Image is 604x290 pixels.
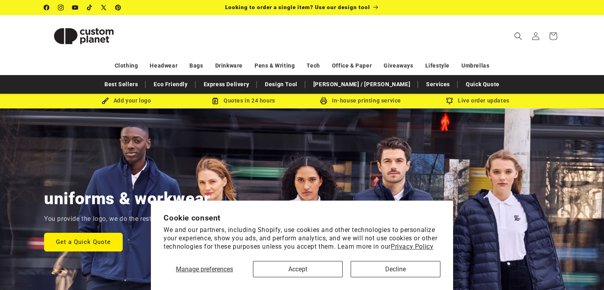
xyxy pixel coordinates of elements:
[164,261,245,277] button: Manage preferences
[351,261,440,277] button: Decline
[150,59,178,73] a: Headwear
[261,77,301,91] a: Design Tool
[44,232,123,251] a: Get a Quick Quote
[212,97,219,104] img: Order Updates Icon
[164,213,440,222] h2: Cookie consent
[307,59,320,73] a: Tech
[44,18,124,54] img: Custom Planet
[564,252,604,290] iframe: Chat Widget
[215,59,243,73] a: Drinkware
[115,59,138,73] a: Clothing
[68,96,185,106] div: Add your logo
[100,77,142,91] a: Best Sellers
[461,59,489,73] a: Umbrellas
[44,213,153,225] p: You provide the logo, we do the rest.
[225,4,370,10] span: Looking to order a single item? Use our design tool
[302,96,419,106] div: In-house printing service
[253,261,343,277] button: Accept
[422,77,454,91] a: Services
[419,96,536,106] div: Live order updates
[164,226,440,251] p: We and our partners, including Shopify, use cookies and other technologies to personalize your ex...
[391,243,433,250] a: Privacy Policy
[332,59,372,73] a: Office & Paper
[384,59,413,73] a: Giveaways
[446,97,453,104] img: Order updates
[150,77,191,91] a: Eco Friendly
[200,77,253,91] a: Express Delivery
[189,59,203,73] a: Bags
[462,77,504,91] a: Quick Quote
[309,77,414,91] a: [PERSON_NAME] / [PERSON_NAME]
[425,59,450,73] a: Lifestyle
[509,27,527,45] summary: Search
[185,96,302,106] div: Quotes in 24 hours
[176,265,233,273] span: Manage preferences
[41,15,126,57] a: Custom Planet
[255,59,295,73] a: Pens & Writing
[102,97,109,104] img: Brush Icon
[44,188,210,209] h2: uniforms & workwear
[320,97,327,104] img: In-house printing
